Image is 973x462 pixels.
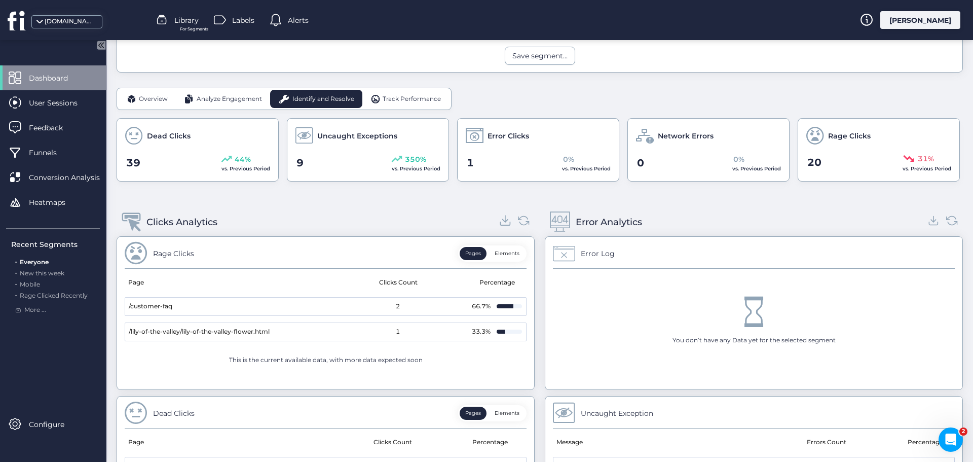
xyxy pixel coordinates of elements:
[29,419,80,430] span: Configure
[20,258,49,266] span: Everyone
[489,247,525,260] button: Elements
[229,356,423,365] div: This is the current available data, with more data expected soon
[129,327,270,337] span: /lily-of-the-valley/lily-of-the-valley-flower.html
[326,269,471,297] mat-header-cell: Clicks Count
[392,165,440,172] span: vs. Previous Period
[464,429,519,457] mat-header-cell: Percentage
[317,130,397,141] span: Uncaught Exceptions
[322,429,464,457] mat-header-cell: Clicks Count
[125,429,322,457] mat-header-cell: Page
[20,269,64,277] span: New this week
[126,155,140,171] span: 39
[232,15,254,26] span: Labels
[29,197,81,208] span: Heatmaps
[180,26,208,32] span: For Segments
[405,154,426,165] span: 350%
[918,153,934,164] span: 31%
[471,269,527,297] mat-header-cell: Percentage
[489,407,525,420] button: Elements
[20,292,88,299] span: Rage Clicked Recently
[29,97,93,109] span: User Sessions
[15,267,17,277] span: .
[672,336,836,345] div: You don’t have any Data yet for the selected segment
[512,50,568,61] div: Save segment...
[15,290,17,299] span: .
[147,130,191,141] span: Dead Clicks
[15,256,17,266] span: .
[732,165,781,172] span: vs. Previous Period
[396,327,400,337] span: 1
[807,155,821,170] span: 20
[658,130,714,141] span: Network Errors
[11,239,100,250] div: Recent Segments
[828,130,871,141] span: Rage Clicks
[553,429,754,457] mat-header-cell: Message
[29,172,115,183] span: Conversion Analysis
[880,11,960,29] div: [PERSON_NAME]
[467,155,474,171] span: 1
[296,155,304,171] span: 9
[45,17,95,26] div: [DOMAIN_NAME]
[576,215,642,229] div: Error Analytics
[637,155,644,171] span: 0
[153,408,195,419] div: Dead Clicks
[471,302,492,311] div: 66.7%
[581,248,615,259] div: Error Log
[153,248,194,259] div: Rage Clicks
[197,94,262,104] span: Analyze Engagement
[29,122,78,133] span: Feedback
[959,428,967,436] span: 2
[562,165,611,172] span: vs. Previous Period
[396,302,400,311] span: 2
[460,247,486,260] button: Pages
[24,305,46,315] span: More ...
[488,130,529,141] span: Error Clicks
[221,165,270,172] span: vs. Previous Period
[174,15,199,26] span: Library
[939,428,963,452] iframe: Intercom live chat
[125,269,326,297] mat-header-cell: Page
[29,73,83,84] span: Dashboard
[129,302,172,311] span: /customer-faq
[288,15,309,26] span: Alerts
[471,327,492,337] div: 33.3%
[139,94,168,104] span: Overview
[383,94,441,104] span: Track Performance
[460,407,486,420] button: Pages
[899,429,955,457] mat-header-cell: Percentage
[733,154,744,165] span: 0%
[29,147,72,158] span: Funnels
[581,408,653,419] div: Uncaught Exception
[292,94,354,104] span: Identify and Resolve
[146,215,217,229] div: Clicks Analytics
[903,165,951,172] span: vs. Previous Period
[563,154,574,165] span: 0%
[15,278,17,288] span: .
[754,429,900,457] mat-header-cell: Errors Count
[20,280,40,288] span: Mobile
[235,154,251,165] span: 44%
